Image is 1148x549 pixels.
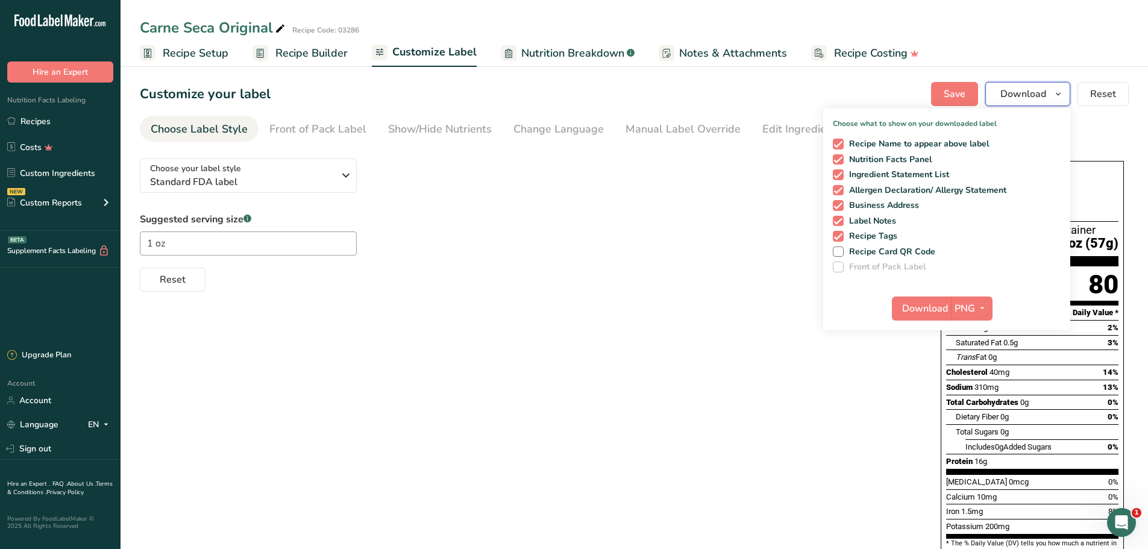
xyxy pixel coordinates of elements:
[1000,412,1009,421] span: 0g
[1020,398,1029,407] span: 0g
[985,82,1070,106] button: Download
[1108,338,1118,347] span: 3%
[88,418,113,432] div: EN
[150,162,241,175] span: Choose your label style
[977,492,997,501] span: 10mg
[388,121,492,137] div: Show/Hide Nutrients
[956,353,976,362] i: Trans
[956,353,986,362] span: Fat
[521,45,624,61] span: Nutrition Breakdown
[844,200,920,211] span: Business Address
[52,480,67,488] a: FAQ .
[811,40,919,67] a: Recipe Costing
[1009,477,1029,486] span: 0mcg
[46,488,84,497] a: Privacy Policy
[944,87,965,101] span: Save
[1000,87,1046,101] span: Download
[151,121,248,137] div: Choose Label Style
[1058,236,1118,251] span: 1 oz (57g)
[1108,492,1118,501] span: 0%
[946,368,988,377] span: Cholesterol
[1103,368,1118,377] span: 14%
[990,368,1009,377] span: 40mg
[163,45,228,61] span: Recipe Setup
[1108,507,1118,516] span: 8%
[844,185,1007,196] span: Allergen Declaration/ Allergy Statement
[844,169,950,180] span: Ingredient Statement List
[275,45,348,61] span: Recipe Builder
[140,40,228,67] a: Recipe Setup
[844,216,897,227] span: Label Notes
[1107,508,1136,537] iframe: Intercom live chat
[160,272,186,287] span: Reset
[252,40,348,67] a: Recipe Builder
[946,492,975,501] span: Calcium
[956,338,1002,347] span: Saturated Fat
[834,45,908,61] span: Recipe Costing
[1132,508,1141,518] span: 1
[762,121,915,137] div: Edit Ingredients/Allergens List
[974,383,999,392] span: 310mg
[946,383,973,392] span: Sodium
[1108,412,1118,421] span: 0%
[1108,477,1118,486] span: 0%
[269,121,366,137] div: Front of Pack Label
[1108,398,1118,407] span: 0%
[7,515,113,530] div: Powered By FoodLabelMaker © 2025 All Rights Reserved
[946,457,973,466] span: Protein
[1108,442,1118,451] span: 0%
[946,477,1007,486] span: [MEDICAL_DATA]
[7,414,58,435] a: Language
[902,301,948,316] span: Download
[140,268,205,292] button: Reset
[372,39,477,67] a: Customize Label
[513,121,604,137] div: Change Language
[844,246,936,257] span: Recipe Card QR Code
[995,442,1003,451] span: 0g
[946,507,959,516] span: Iron
[392,44,477,60] span: Customize Label
[292,25,359,36] div: Recipe Code: 03286
[150,175,334,189] span: Standard FDA label
[1103,383,1118,392] span: 13%
[946,398,1018,407] span: Total Carbohydrates
[679,45,787,61] span: Notes & Attachments
[7,480,50,488] a: Hire an Expert .
[140,84,271,104] h1: Customize your label
[988,353,997,362] span: 0g
[7,480,113,497] a: Terms & Conditions .
[1000,427,1009,436] span: 0g
[140,17,287,39] div: Carne Seca Original
[140,158,357,193] button: Choose your label style Standard FDA label
[7,350,71,362] div: Upgrade Plan
[7,196,82,209] div: Custom Reports
[844,139,990,149] span: Recipe Name to appear above label
[961,507,983,516] span: 1.5mg
[140,212,357,227] label: Suggested serving size
[1003,338,1018,347] span: 0.5g
[7,188,25,195] div: NEW
[844,262,926,272] span: Front of Pack Label
[892,296,951,321] button: Download
[844,154,932,165] span: Nutrition Facts Panel
[931,82,978,106] button: Save
[8,236,27,243] div: BETA
[659,40,787,67] a: Notes & Attachments
[955,301,975,316] span: PNG
[1108,323,1118,332] span: 2%
[67,480,96,488] a: About Us .
[7,61,113,83] button: Hire an Expert
[956,412,999,421] span: Dietary Fiber
[965,442,1052,451] span: Includes Added Sugars
[956,427,999,436] span: Total Sugars
[501,40,635,67] a: Nutrition Breakdown
[844,231,898,242] span: Recipe Tags
[974,457,987,466] span: 16g
[1090,87,1116,101] span: Reset
[951,296,993,321] button: PNG
[985,522,1009,531] span: 200mg
[1088,269,1118,301] div: 80
[823,108,1070,129] p: Choose what to show on your downloaded label
[946,522,983,531] span: Potassium
[626,121,741,137] div: Manual Label Override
